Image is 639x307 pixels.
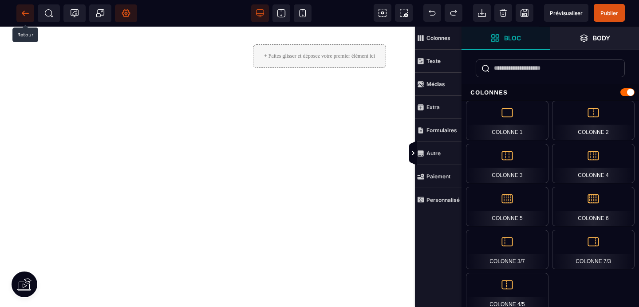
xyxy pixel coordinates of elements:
[115,4,137,22] span: Favicon
[63,4,86,22] span: Code de suivi
[426,81,445,87] strong: Médias
[494,4,512,22] span: Nettoyage
[461,84,639,101] div: Colonnes
[44,9,53,18] span: SEO
[70,9,79,18] span: Tracking
[544,4,588,22] span: Aperçu
[272,4,290,22] span: Voir tablette
[504,35,521,41] strong: Bloc
[461,27,550,50] span: Ouvrir les blocs
[552,230,635,269] div: Colonne 7/3
[395,4,413,22] span: Capture d'écran
[550,27,639,50] span: Ouvrir les calques
[466,187,548,226] div: Colonne 5
[600,10,618,16] span: Publier
[426,173,450,180] strong: Paiement
[89,4,111,22] span: Créer une alerte modale
[415,27,461,50] span: Colonnes
[374,4,391,22] span: Voir les composants
[466,101,548,140] div: Colonne 1
[251,4,269,22] span: Voir bureau
[461,140,470,167] span: Afficher les vues
[426,104,440,110] strong: Extra
[466,144,548,183] div: Colonne 3
[423,4,441,22] span: Défaire
[550,10,583,16] span: Prévisualiser
[96,9,105,18] span: Popup
[516,4,533,22] span: Enregistrer
[594,4,625,22] span: Enregistrer le contenu
[16,4,34,22] span: Retour
[473,4,491,22] span: Importer
[253,18,386,41] div: + Faites glisser et déposez votre premier élément ici
[426,150,441,157] strong: Autre
[466,230,548,269] div: Colonne 3/7
[426,35,450,41] strong: Colonnes
[426,127,457,134] strong: Formulaires
[415,165,461,188] span: Paiement
[593,35,610,41] strong: Body
[415,119,461,142] span: Formulaires
[38,4,60,22] span: Métadata SEO
[426,197,460,203] strong: Personnalisé
[294,4,312,22] span: Voir mobile
[122,9,130,18] span: Réglages Body
[552,187,635,226] div: Colonne 6
[415,188,461,211] span: Personnalisé
[415,142,461,165] span: Autre
[415,50,461,73] span: Texte
[426,58,441,64] strong: Texte
[415,73,461,96] span: Médias
[415,96,461,119] span: Extra
[445,4,462,22] span: Rétablir
[552,101,635,140] div: Colonne 2
[552,144,635,183] div: Colonne 4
